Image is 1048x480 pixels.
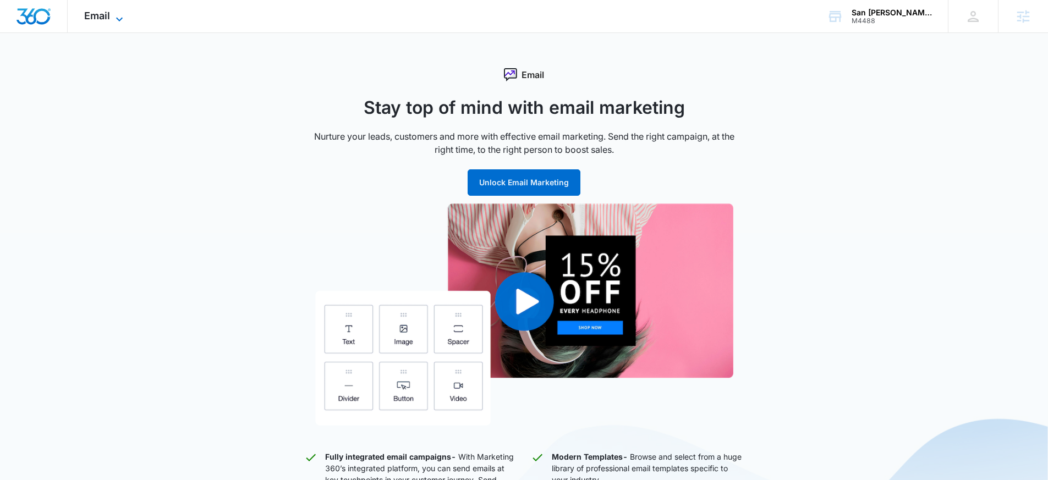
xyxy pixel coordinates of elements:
p: Nurture your leads, customers and more with effective email marketing. Send the right campaign, a... [304,130,744,156]
button: Unlock Email Marketing [468,169,580,196]
div: Email [304,68,744,81]
div: account id [852,17,932,25]
strong: Modern Templates - [552,452,628,461]
img: Email [315,203,733,426]
strong: Fully integrated email campaigns - [325,452,456,461]
span: Email [84,10,110,21]
h1: Stay top of mind with email marketing [304,95,744,121]
div: account name [852,8,932,17]
a: Unlock Email Marketing [468,178,580,187]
